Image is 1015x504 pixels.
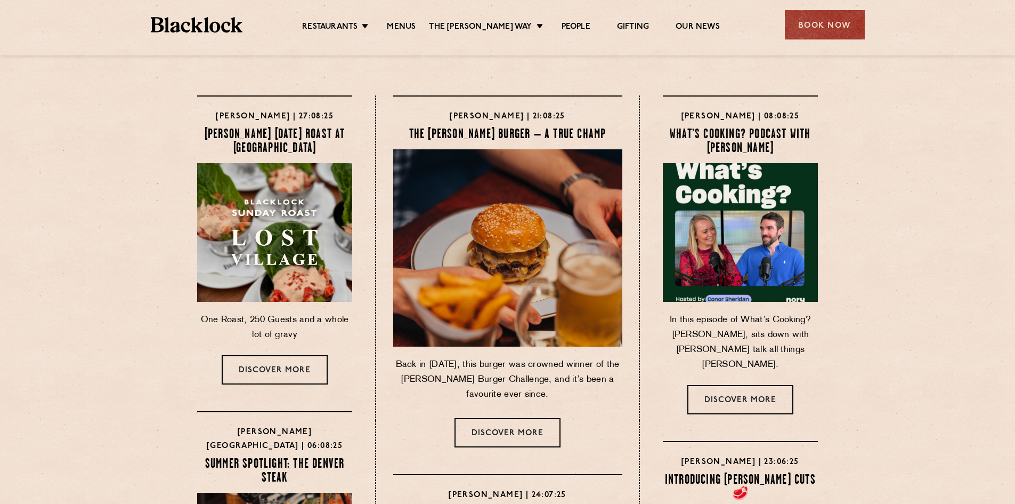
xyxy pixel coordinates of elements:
img: lost-village-sunday-roast-.jpg [197,163,352,302]
a: Gifting [617,22,649,34]
a: People [562,22,590,34]
h4: [PERSON_NAME] | 24:07:25 [393,489,622,502]
a: The [PERSON_NAME] Way [429,22,532,34]
h4: What’s Cooking? Podcast with [PERSON_NAME] [663,128,818,156]
h4: [PERSON_NAME] | 27:08:25 [197,110,352,124]
h4: [PERSON_NAME] | 23:06:25 [663,455,818,469]
a: Our News [676,22,720,34]
h4: [PERSON_NAME] [GEOGRAPHIC_DATA] | 06:08:25 [197,426,352,453]
a: Restaurants [302,22,358,34]
h4: [PERSON_NAME] [DATE] Roast at [GEOGRAPHIC_DATA] [197,128,352,156]
img: BL_Textured_Logo-footer-cropped.svg [151,17,243,33]
h4: [PERSON_NAME] | 21:08:25 [393,110,622,124]
h4: The [PERSON_NAME] Burger – A True Champ [393,128,622,142]
p: In this episode of What’s Cooking? [PERSON_NAME], sits down with [PERSON_NAME] talk all things [P... [663,313,818,372]
a: Discover more [454,418,561,447]
p: Back in [DATE], this burger was crowned winner of the [PERSON_NAME] Burger Challenge, and it’s be... [393,357,622,402]
a: Discover more [687,385,793,414]
p: One Roast, 250 Guests and a whole lot of gravy [197,313,352,342]
h4: INTRODUCING [PERSON_NAME] CUTS🥩​​​​​​​ [663,474,818,501]
h4: [PERSON_NAME] | 08:08:25 [663,110,818,124]
a: Menus [387,22,416,34]
a: Discover more [222,355,328,385]
h4: Summer Spotlight: The Denver Steak [197,458,352,485]
img: Copy-of-Aug25-Blacklock-01814.jpg [393,149,622,347]
div: Book Now [785,10,865,39]
img: Screenshot-2025-08-08-at-10.21.58.png [663,163,818,302]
